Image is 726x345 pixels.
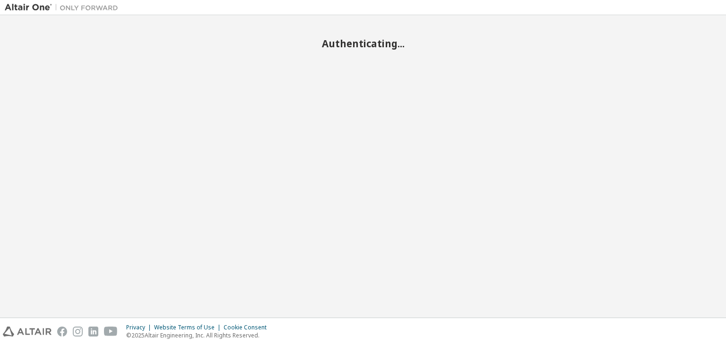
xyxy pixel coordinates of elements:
[224,324,272,331] div: Cookie Consent
[5,3,123,12] img: Altair One
[154,324,224,331] div: Website Terms of Use
[126,324,154,331] div: Privacy
[57,327,67,336] img: facebook.svg
[3,327,52,336] img: altair_logo.svg
[88,327,98,336] img: linkedin.svg
[5,37,721,50] h2: Authenticating...
[126,331,272,339] p: © 2025 Altair Engineering, Inc. All Rights Reserved.
[73,327,83,336] img: instagram.svg
[104,327,118,336] img: youtube.svg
